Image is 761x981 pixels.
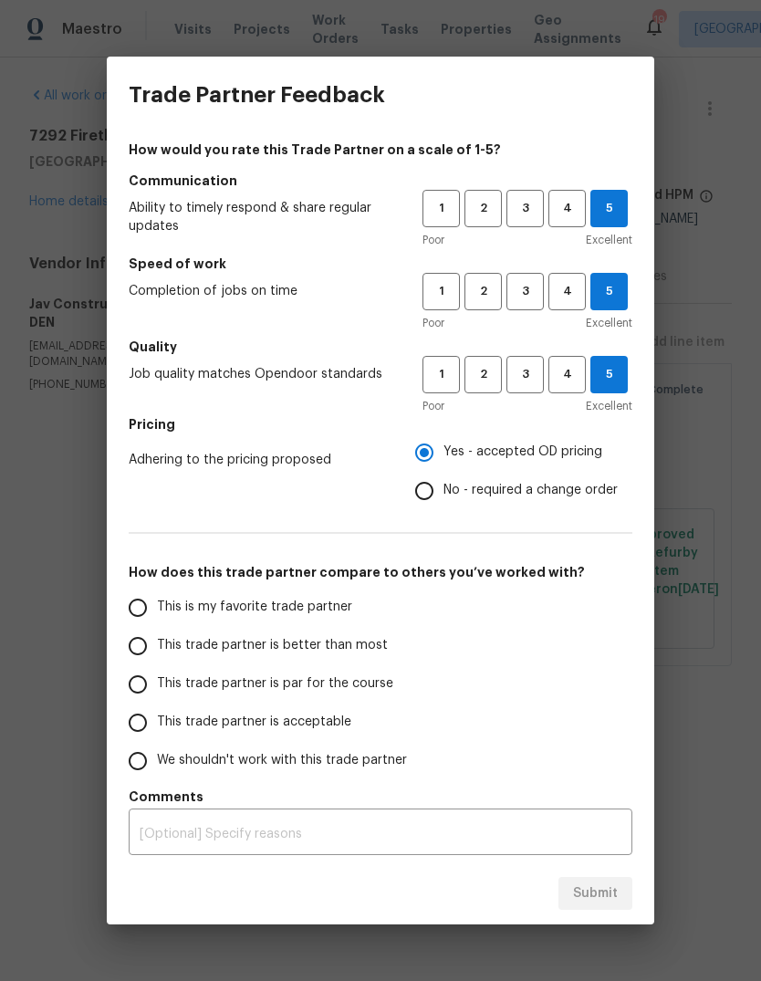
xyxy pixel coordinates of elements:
[550,198,584,219] span: 4
[415,433,632,510] div: Pricing
[424,198,458,219] span: 1
[590,190,628,227] button: 5
[424,364,458,385] span: 1
[422,190,460,227] button: 1
[157,598,352,617] span: This is my favorite trade partner
[129,451,386,469] span: Adhering to the pricing proposed
[590,356,628,393] button: 5
[422,314,444,332] span: Poor
[129,82,385,108] h3: Trade Partner Feedback
[129,282,393,300] span: Completion of jobs on time
[129,415,632,433] h5: Pricing
[548,356,586,393] button: 4
[157,636,388,655] span: This trade partner is better than most
[443,481,618,500] span: No - required a change order
[464,273,502,310] button: 2
[590,273,628,310] button: 5
[550,364,584,385] span: 4
[129,172,632,190] h5: Communication
[129,589,632,780] div: How does this trade partner compare to others you’ve worked with?
[591,364,627,385] span: 5
[506,190,544,227] button: 3
[586,231,632,249] span: Excellent
[550,281,584,302] span: 4
[129,365,393,383] span: Job quality matches Opendoor standards
[464,356,502,393] button: 2
[591,281,627,302] span: 5
[129,338,632,356] h5: Quality
[422,356,460,393] button: 1
[157,713,351,732] span: This trade partner is acceptable
[466,198,500,219] span: 2
[466,281,500,302] span: 2
[548,190,586,227] button: 4
[422,397,444,415] span: Poor
[129,255,632,273] h5: Speed of work
[424,281,458,302] span: 1
[129,788,632,806] h5: Comments
[157,751,407,770] span: We shouldn't work with this trade partner
[422,231,444,249] span: Poor
[506,356,544,393] button: 3
[591,198,627,219] span: 5
[422,273,460,310] button: 1
[506,273,544,310] button: 3
[464,190,502,227] button: 2
[443,443,602,462] span: Yes - accepted OD pricing
[586,397,632,415] span: Excellent
[548,273,586,310] button: 4
[508,281,542,302] span: 3
[586,314,632,332] span: Excellent
[508,364,542,385] span: 3
[129,199,393,235] span: Ability to timely respond & share regular updates
[466,364,500,385] span: 2
[129,141,632,159] h4: How would you rate this Trade Partner on a scale of 1-5?
[129,563,632,581] h5: How does this trade partner compare to others you’ve worked with?
[157,674,393,694] span: This trade partner is par for the course
[508,198,542,219] span: 3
